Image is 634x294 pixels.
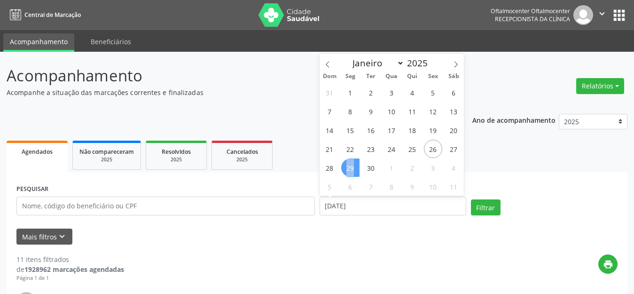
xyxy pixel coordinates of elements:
span: Setembro 10, 2025 [383,102,401,120]
span: Setembro 16, 2025 [362,121,380,139]
button: Mais filtroskeyboard_arrow_down [16,229,72,245]
span: Setembro 24, 2025 [383,140,401,158]
button: Filtrar [471,199,501,215]
span: Setembro 29, 2025 [341,159,360,177]
span: Outubro 8, 2025 [383,177,401,196]
p: Ano de acompanhamento [472,114,556,126]
i:  [597,8,607,19]
div: Oftalmocenter Oftalmocenter [491,7,570,15]
button: apps [611,7,627,24]
span: Setembro 3, 2025 [383,83,401,102]
span: Setembro 30, 2025 [362,159,380,177]
span: Sáb [443,73,464,79]
span: Setembro 11, 2025 [403,102,422,120]
i: keyboard_arrow_down [57,231,67,242]
span: Agendados [22,148,53,156]
span: Setembro 21, 2025 [321,140,339,158]
a: Central de Marcação [7,7,81,23]
span: Setembro 19, 2025 [424,121,442,139]
span: Outubro 7, 2025 [362,177,380,196]
span: Setembro 8, 2025 [341,102,360,120]
span: Setembro 7, 2025 [321,102,339,120]
span: Agosto 31, 2025 [321,83,339,102]
span: Setembro 9, 2025 [362,102,380,120]
span: Cancelados [227,148,258,156]
span: Qua [381,73,402,79]
div: Página 1 de 1 [16,274,124,282]
span: Setembro 14, 2025 [321,121,339,139]
span: Setembro 23, 2025 [362,140,380,158]
select: Month [348,56,405,70]
span: Ter [360,73,381,79]
div: 2025 [153,156,200,163]
span: Setembro 1, 2025 [341,83,360,102]
i: print [603,259,613,270]
div: 11 itens filtrados [16,254,124,264]
span: Setembro 27, 2025 [445,140,463,158]
span: Outubro 10, 2025 [424,177,442,196]
span: Sex [423,73,443,79]
span: Não compareceram [79,148,134,156]
input: Nome, código do beneficiário ou CPF [16,197,315,215]
span: Outubro 11, 2025 [445,177,463,196]
span: Outubro 9, 2025 [403,177,422,196]
span: Outubro 3, 2025 [424,159,442,177]
div: de [16,264,124,274]
span: Setembro 5, 2025 [424,83,442,102]
input: Selecione um intervalo [320,197,466,215]
span: Setembro 22, 2025 [341,140,360,158]
span: Outubro 2, 2025 [403,159,422,177]
span: Outubro 4, 2025 [445,159,463,177]
span: Setembro 13, 2025 [445,102,463,120]
p: Acompanhamento [7,64,441,87]
span: Setembro 25, 2025 [403,140,422,158]
span: Outubro 5, 2025 [321,177,339,196]
p: Acompanhe a situação das marcações correntes e finalizadas [7,87,441,97]
span: Setembro 28, 2025 [321,159,339,177]
div: 2025 [79,156,134,163]
span: Setembro 6, 2025 [445,83,463,102]
span: Setembro 2, 2025 [362,83,380,102]
span: Outubro 1, 2025 [383,159,401,177]
button: Relatórios [576,78,624,94]
img: img [573,5,593,25]
span: Seg [340,73,360,79]
span: Setembro 4, 2025 [403,83,422,102]
span: Setembro 12, 2025 [424,102,442,120]
span: Setembro 17, 2025 [383,121,401,139]
span: Setembro 15, 2025 [341,121,360,139]
span: Recepcionista da clínica [495,15,570,23]
span: Outubro 6, 2025 [341,177,360,196]
input: Year [404,57,435,69]
span: Central de Marcação [24,11,81,19]
span: Setembro 18, 2025 [403,121,422,139]
button: print [598,254,618,274]
span: Qui [402,73,423,79]
div: 2025 [219,156,266,163]
span: Dom [320,73,340,79]
a: Beneficiários [84,33,138,50]
a: Acompanhamento [3,33,74,52]
span: Resolvidos [162,148,191,156]
label: PESQUISAR [16,182,48,197]
span: Setembro 20, 2025 [445,121,463,139]
span: Setembro 26, 2025 [424,140,442,158]
button:  [593,5,611,25]
strong: 1928962 marcações agendadas [24,265,124,274]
